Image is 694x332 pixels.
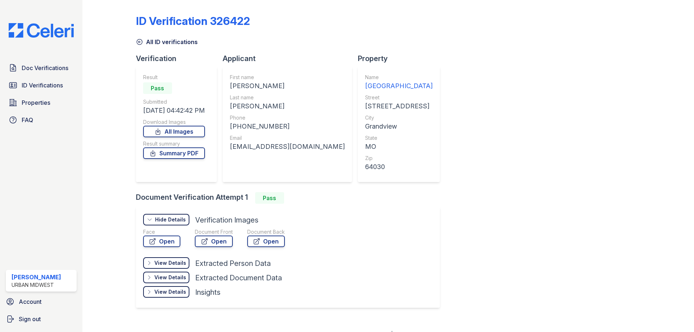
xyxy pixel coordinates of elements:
[223,53,358,64] div: Applicant
[195,215,258,225] div: Verification Images
[3,23,80,38] img: CE_Logo_Blue-a8612792a0a2168367f1c8372b55b34899dd931a85d93a1a3d3e32e68fde9ad4.png
[195,287,220,297] div: Insights
[143,140,205,147] div: Result summary
[22,116,33,124] span: FAQ
[3,294,80,309] a: Account
[195,258,271,268] div: Extracted Person Data
[143,74,205,81] div: Result
[154,288,186,296] div: View Details
[143,105,205,116] div: [DATE] 04:42:42 PM
[22,64,68,72] span: Doc Verifications
[230,142,345,152] div: [EMAIL_ADDRESS][DOMAIN_NAME]
[365,121,433,131] div: Grandview
[230,101,345,111] div: [PERSON_NAME]
[230,94,345,101] div: Last name
[230,81,345,91] div: [PERSON_NAME]
[22,98,50,107] span: Properties
[154,274,186,281] div: View Details
[247,236,285,247] a: Open
[255,192,284,204] div: Pass
[195,228,233,236] div: Document Front
[12,281,61,289] div: Urban Midwest
[365,81,433,91] div: [GEOGRAPHIC_DATA]
[365,134,433,142] div: State
[230,134,345,142] div: Email
[358,53,446,64] div: Property
[143,82,172,94] div: Pass
[143,98,205,105] div: Submitted
[19,297,42,306] span: Account
[143,118,205,126] div: Download Images
[136,53,223,64] div: Verification
[365,101,433,111] div: [STREET_ADDRESS]
[365,142,433,152] div: MO
[365,155,433,162] div: Zip
[143,126,205,137] a: All Images
[19,315,41,323] span: Sign out
[143,228,180,236] div: Face
[6,61,77,75] a: Doc Verifications
[365,74,433,91] a: Name [GEOGRAPHIC_DATA]
[230,121,345,131] div: [PHONE_NUMBER]
[143,236,180,247] a: Open
[155,216,186,223] div: Hide Details
[6,78,77,92] a: ID Verifications
[136,14,250,27] div: ID Verification 326422
[143,147,205,159] a: Summary PDF
[365,114,433,121] div: City
[3,312,80,326] a: Sign out
[195,273,282,283] div: Extracted Document Data
[136,192,446,204] div: Document Verification Attempt 1
[247,228,285,236] div: Document Back
[6,113,77,127] a: FAQ
[22,81,63,90] span: ID Verifications
[365,162,433,172] div: 64030
[365,74,433,81] div: Name
[664,303,687,325] iframe: chat widget
[230,74,345,81] div: First name
[12,273,61,281] div: [PERSON_NAME]
[6,95,77,110] a: Properties
[154,259,186,267] div: View Details
[230,114,345,121] div: Phone
[195,236,233,247] a: Open
[365,94,433,101] div: Street
[136,38,198,46] a: All ID verifications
